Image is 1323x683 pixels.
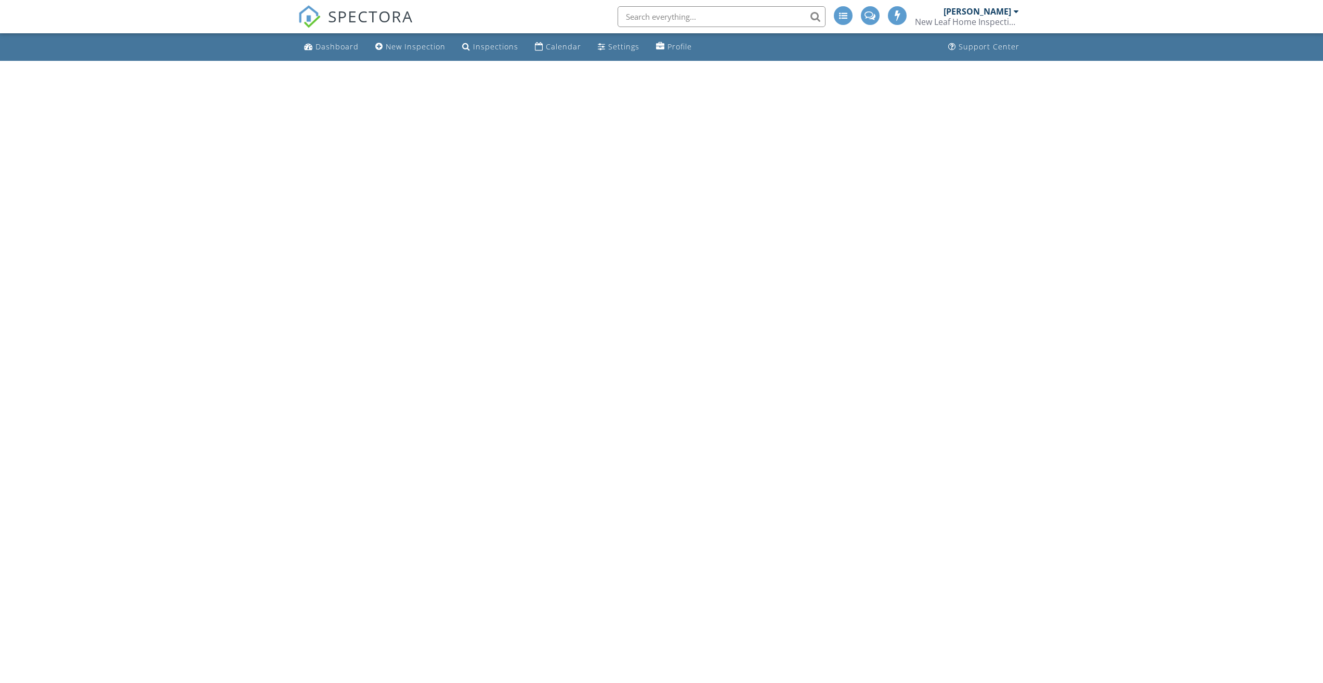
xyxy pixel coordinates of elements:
a: Settings [594,37,644,57]
a: Profile [652,37,696,57]
a: Support Center [944,37,1024,57]
div: Support Center [959,42,1019,51]
input: Search everything... [618,6,826,27]
div: Dashboard [316,42,359,51]
div: New Inspection [386,42,446,51]
a: Inspections [458,37,522,57]
a: New Inspection [371,37,450,57]
div: Calendar [546,42,581,51]
a: Calendar [531,37,585,57]
div: [PERSON_NAME] [944,6,1011,17]
div: New Leaf Home Inspections [915,17,1019,27]
a: SPECTORA [298,14,413,36]
img: The Best Home Inspection Software - Spectora [298,5,321,28]
span: SPECTORA [328,5,413,27]
a: Dashboard [300,37,363,57]
div: Profile [667,42,692,51]
div: Settings [608,42,639,51]
div: Inspections [473,42,518,51]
